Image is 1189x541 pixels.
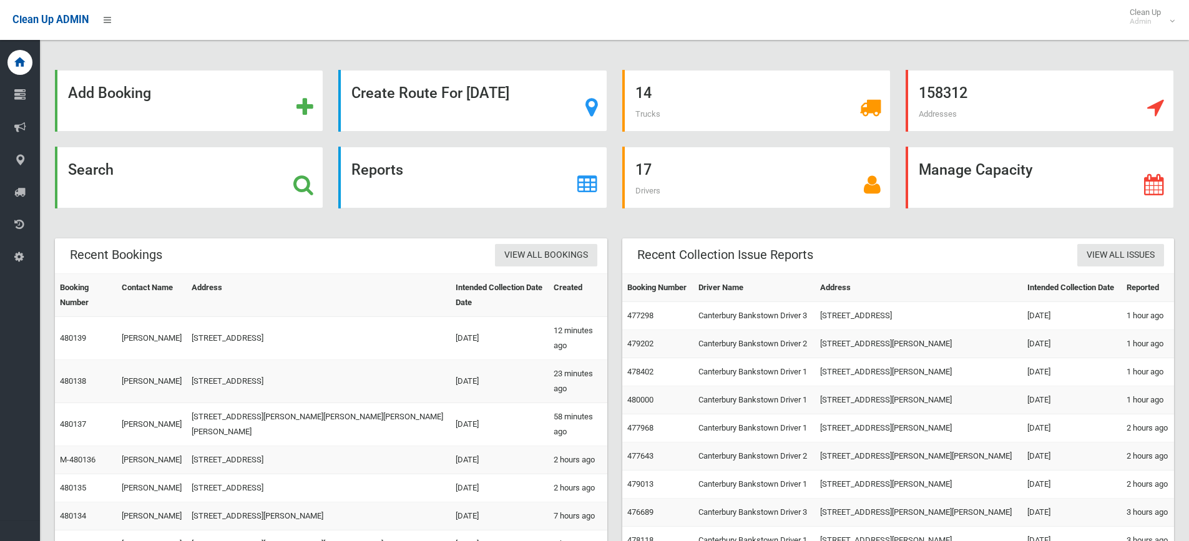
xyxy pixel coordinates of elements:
[815,499,1022,527] td: [STREET_ADDRESS][PERSON_NAME][PERSON_NAME]
[693,302,815,330] td: Canterbury Bankstown Driver 3
[693,274,815,302] th: Driver Name
[451,502,549,530] td: [DATE]
[1122,470,1174,499] td: 2 hours ago
[1022,386,1122,414] td: [DATE]
[55,147,323,208] a: Search
[1122,442,1174,470] td: 2 hours ago
[187,403,451,446] td: [STREET_ADDRESS][PERSON_NAME][PERSON_NAME][PERSON_NAME][PERSON_NAME]
[351,161,403,178] strong: Reports
[693,499,815,527] td: Canterbury Bankstown Driver 3
[1122,386,1174,414] td: 1 hour ago
[1123,7,1173,26] span: Clean Up
[60,455,95,464] a: M-480136
[549,274,607,317] th: Created
[187,317,451,360] td: [STREET_ADDRESS]
[815,386,1022,414] td: [STREET_ADDRESS][PERSON_NAME]
[815,358,1022,386] td: [STREET_ADDRESS][PERSON_NAME]
[815,470,1022,499] td: [STREET_ADDRESS][PERSON_NAME]
[338,70,607,132] a: Create Route For [DATE]
[919,109,957,119] span: Addresses
[1130,17,1161,26] small: Admin
[635,109,660,119] span: Trucks
[351,84,509,102] strong: Create Route For [DATE]
[451,360,549,403] td: [DATE]
[635,84,652,102] strong: 14
[187,502,451,530] td: [STREET_ADDRESS][PERSON_NAME]
[1022,442,1122,470] td: [DATE]
[693,414,815,442] td: Canterbury Bankstown Driver 1
[1077,244,1164,267] a: View All Issues
[60,419,86,429] a: 480137
[627,395,653,404] a: 480000
[55,70,323,132] a: Add Booking
[60,511,86,520] a: 480134
[622,147,891,208] a: 17 Drivers
[1022,302,1122,330] td: [DATE]
[1022,470,1122,499] td: [DATE]
[693,470,815,499] td: Canterbury Bankstown Driver 1
[117,446,187,474] td: [PERSON_NAME]
[693,330,815,358] td: Canterbury Bankstown Driver 2
[495,244,597,267] a: View All Bookings
[549,403,607,446] td: 58 minutes ago
[635,186,660,195] span: Drivers
[1122,358,1174,386] td: 1 hour ago
[1022,358,1122,386] td: [DATE]
[627,423,653,432] a: 477968
[549,360,607,403] td: 23 minutes ago
[451,474,549,502] td: [DATE]
[117,403,187,446] td: [PERSON_NAME]
[622,70,891,132] a: 14 Trucks
[627,367,653,376] a: 478402
[338,147,607,208] a: Reports
[60,483,86,492] a: 480135
[906,147,1174,208] a: Manage Capacity
[815,442,1022,470] td: [STREET_ADDRESS][PERSON_NAME][PERSON_NAME]
[451,317,549,360] td: [DATE]
[68,84,151,102] strong: Add Booking
[549,317,607,360] td: 12 minutes ago
[693,442,815,470] td: Canterbury Bankstown Driver 2
[1122,274,1174,302] th: Reported
[12,14,89,26] span: Clean Up ADMIN
[919,84,967,102] strong: 158312
[635,161,652,178] strong: 17
[1022,499,1122,527] td: [DATE]
[187,446,451,474] td: [STREET_ADDRESS]
[1022,414,1122,442] td: [DATE]
[117,502,187,530] td: [PERSON_NAME]
[60,333,86,343] a: 480139
[1122,414,1174,442] td: 2 hours ago
[1022,330,1122,358] td: [DATE]
[622,274,693,302] th: Booking Number
[55,274,117,317] th: Booking Number
[622,243,828,267] header: Recent Collection Issue Reports
[117,274,187,317] th: Contact Name
[815,330,1022,358] td: [STREET_ADDRESS][PERSON_NAME]
[451,274,549,317] th: Intended Collection Date Date
[627,451,653,461] a: 477643
[187,474,451,502] td: [STREET_ADDRESS]
[1122,499,1174,527] td: 3 hours ago
[68,161,114,178] strong: Search
[815,274,1022,302] th: Address
[451,403,549,446] td: [DATE]
[187,360,451,403] td: [STREET_ADDRESS]
[815,414,1022,442] td: [STREET_ADDRESS][PERSON_NAME]
[187,274,451,317] th: Address
[117,317,187,360] td: [PERSON_NAME]
[627,507,653,517] a: 476689
[919,161,1032,178] strong: Manage Capacity
[627,479,653,489] a: 479013
[1122,302,1174,330] td: 1 hour ago
[549,502,607,530] td: 7 hours ago
[627,311,653,320] a: 477298
[815,302,1022,330] td: [STREET_ADDRESS]
[549,446,607,474] td: 2 hours ago
[693,358,815,386] td: Canterbury Bankstown Driver 1
[1122,330,1174,358] td: 1 hour ago
[1022,274,1122,302] th: Intended Collection Date
[117,474,187,502] td: [PERSON_NAME]
[906,70,1174,132] a: 158312 Addresses
[627,339,653,348] a: 479202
